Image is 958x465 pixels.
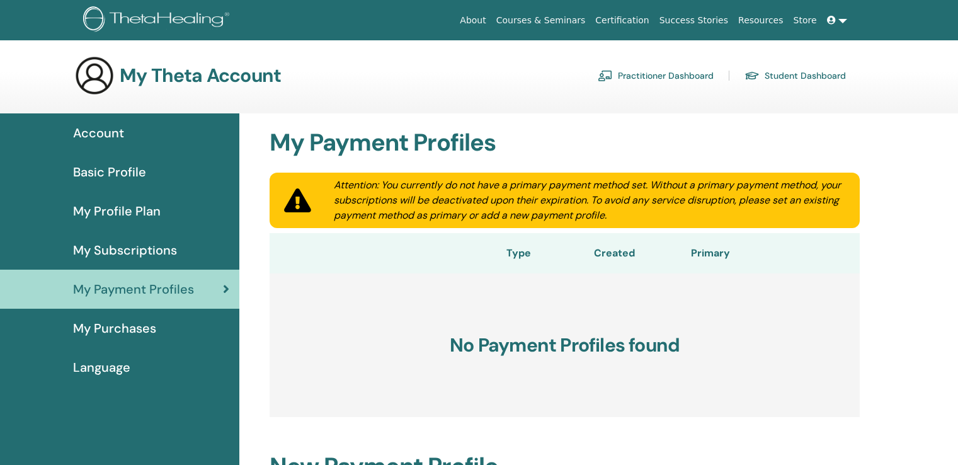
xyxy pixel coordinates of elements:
a: Success Stories [654,9,733,32]
a: Store [789,9,822,32]
img: generic-user-icon.jpg [74,55,115,96]
span: My Subscriptions [73,241,177,260]
a: About [455,9,491,32]
div: Attention: You currently do not have a primary payment method set. Without a primary payment meth... [319,178,860,223]
h3: My Theta Account [120,64,281,87]
span: My Purchases [73,319,156,338]
th: Type [461,233,576,273]
img: logo.png [83,6,234,35]
img: graduation-cap.svg [744,71,760,81]
span: My Payment Profiles [73,280,194,299]
span: My Profile Plan [73,202,161,221]
span: Language [73,358,130,377]
a: Practitioner Dashboard [598,66,714,86]
h3: No Payment Profiles found [270,273,860,417]
th: Primary [653,233,767,273]
th: Created [576,233,653,273]
a: Certification [590,9,654,32]
h2: My Payment Profiles [262,129,867,158]
a: Resources [733,9,789,32]
span: Basic Profile [73,163,146,181]
img: chalkboard-teacher.svg [598,70,613,81]
a: Courses & Seminars [491,9,591,32]
a: Student Dashboard [744,66,846,86]
span: Account [73,123,124,142]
